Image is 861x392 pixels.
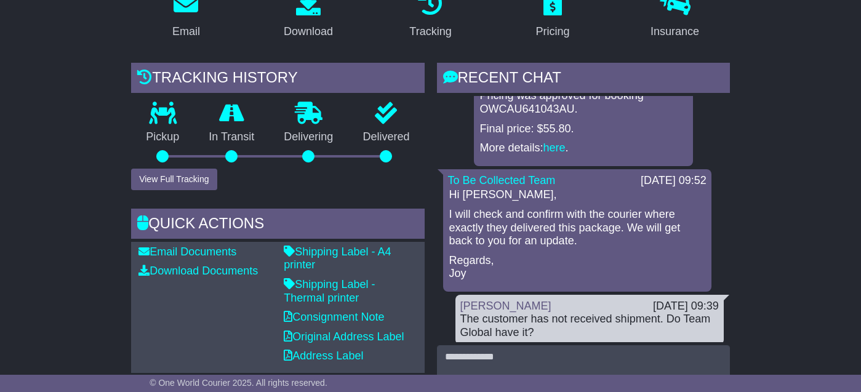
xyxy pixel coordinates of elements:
[284,278,375,304] a: Shipping Label - Thermal printer
[284,23,333,40] div: Download
[449,208,705,248] p: I will check and confirm with the courier where exactly they delivered this package. We will get ...
[409,23,451,40] div: Tracking
[194,130,269,144] p: In Transit
[348,130,424,144] p: Delivered
[284,350,363,362] a: Address Label
[460,300,551,312] a: [PERSON_NAME]
[131,63,424,96] div: Tracking history
[284,330,404,343] a: Original Address Label
[437,63,730,96] div: RECENT CHAT
[480,122,687,136] p: Final price: $55.80.
[641,174,707,188] div: [DATE] 09:52
[449,188,705,202] p: Hi [PERSON_NAME],
[653,300,719,313] div: [DATE] 09:39
[284,311,384,323] a: Consignment Note
[536,23,570,40] div: Pricing
[150,378,327,388] span: © One World Courier 2025. All rights reserved.
[460,313,719,339] div: The customer has not received shipment. Do Team Global have it?
[131,169,217,190] button: View Full Tracking
[480,89,687,116] p: Pricing was approved for booking OWCAU641043AU.
[138,265,258,277] a: Download Documents
[448,174,556,186] a: To Be Collected Team
[651,23,699,40] div: Insurance
[543,142,566,154] a: here
[284,246,391,271] a: Shipping Label - A4 printer
[480,142,687,155] p: More details: .
[172,23,200,40] div: Email
[269,130,348,144] p: Delivering
[131,130,194,144] p: Pickup
[138,246,236,258] a: Email Documents
[449,254,705,281] p: Regards, Joy
[131,209,424,242] div: Quick Actions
